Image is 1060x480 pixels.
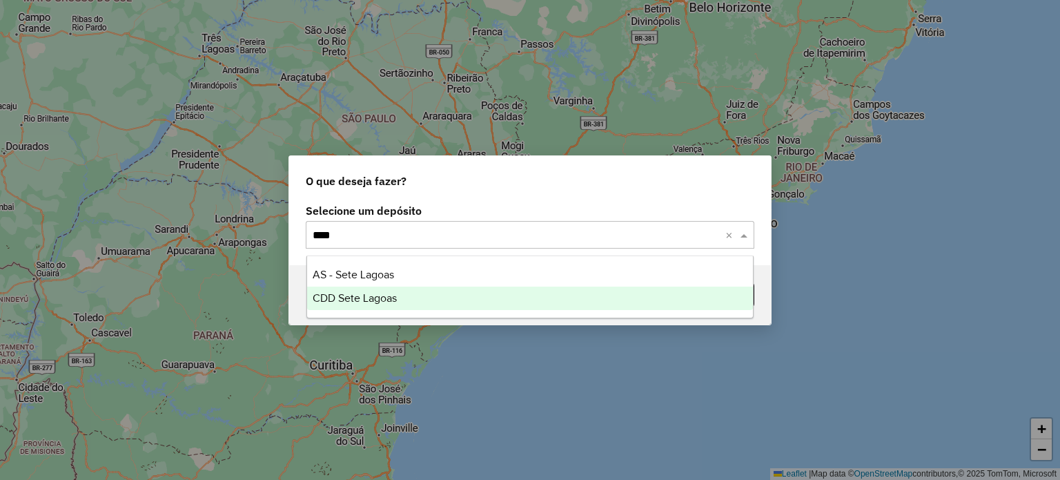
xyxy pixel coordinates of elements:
span: O que deseja fazer? [306,173,406,189]
span: CDD Sete Lagoas [313,292,397,304]
span: Clear all [725,227,737,243]
label: Selecione um depósito [306,202,754,219]
ng-dropdown-panel: Options list [306,256,754,318]
span: AS - Sete Lagoas [313,269,394,280]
